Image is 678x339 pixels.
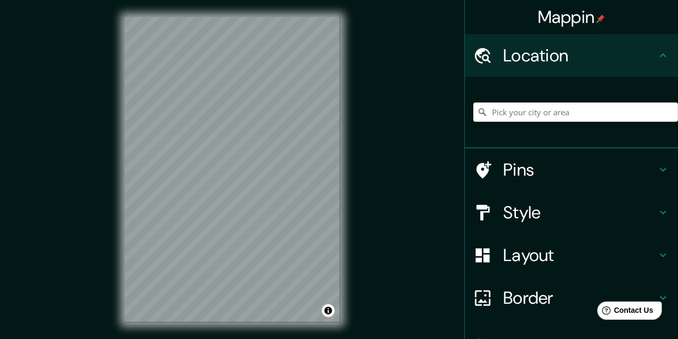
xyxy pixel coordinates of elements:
[503,245,657,266] h4: Layout
[473,103,678,122] input: Pick your city or area
[465,191,678,234] div: Style
[538,6,606,28] h4: Mappin
[465,34,678,77] div: Location
[322,304,335,317] button: Toggle attribution
[503,159,657,180] h4: Pins
[465,148,678,191] div: Pins
[465,234,678,277] div: Layout
[503,45,657,66] h4: Location
[503,202,657,223] h4: Style
[596,14,605,23] img: pin-icon.png
[125,17,340,322] canvas: Map
[465,277,678,319] div: Border
[583,297,666,327] iframe: Help widget launcher
[503,287,657,309] h4: Border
